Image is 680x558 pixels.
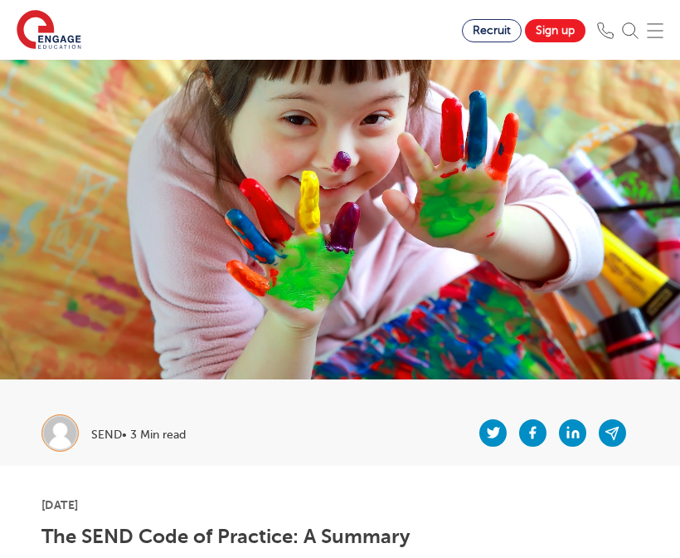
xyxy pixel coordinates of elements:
h1: The SEND Code of Practice: A Summary [41,526,639,547]
a: Recruit [462,19,522,42]
a: Sign up [525,19,585,42]
img: Phone [597,22,614,39]
img: Mobile Menu [647,22,663,39]
p: [DATE] [41,499,639,511]
p: SEND• 3 Min read [91,429,186,441]
img: Engage Education [17,10,81,51]
span: Recruit [473,24,511,37]
img: Search [622,22,639,39]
